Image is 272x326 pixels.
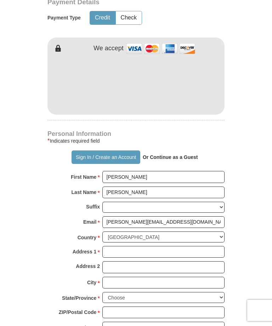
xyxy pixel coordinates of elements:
h4: Personal Information [47,131,225,137]
button: Credit [90,11,115,24]
button: Sign In / Create an Account [72,150,140,164]
strong: Address 1 [73,247,97,257]
strong: City [87,278,96,287]
h4: We accept [93,45,124,52]
strong: Address 2 [76,261,100,271]
button: Check [116,11,142,24]
h5: Payment Type [47,15,81,21]
strong: Suffix [86,202,100,212]
strong: ZIP/Postal Code [59,307,97,317]
strong: Email [83,217,96,227]
strong: State/Province [62,293,96,303]
strong: Or Continue as a Guest [143,154,198,160]
strong: Last Name [72,187,97,197]
strong: Country [78,233,97,242]
img: credit cards accepted [125,41,196,56]
div: Indicates required field [47,137,225,145]
strong: First Name [71,172,96,182]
